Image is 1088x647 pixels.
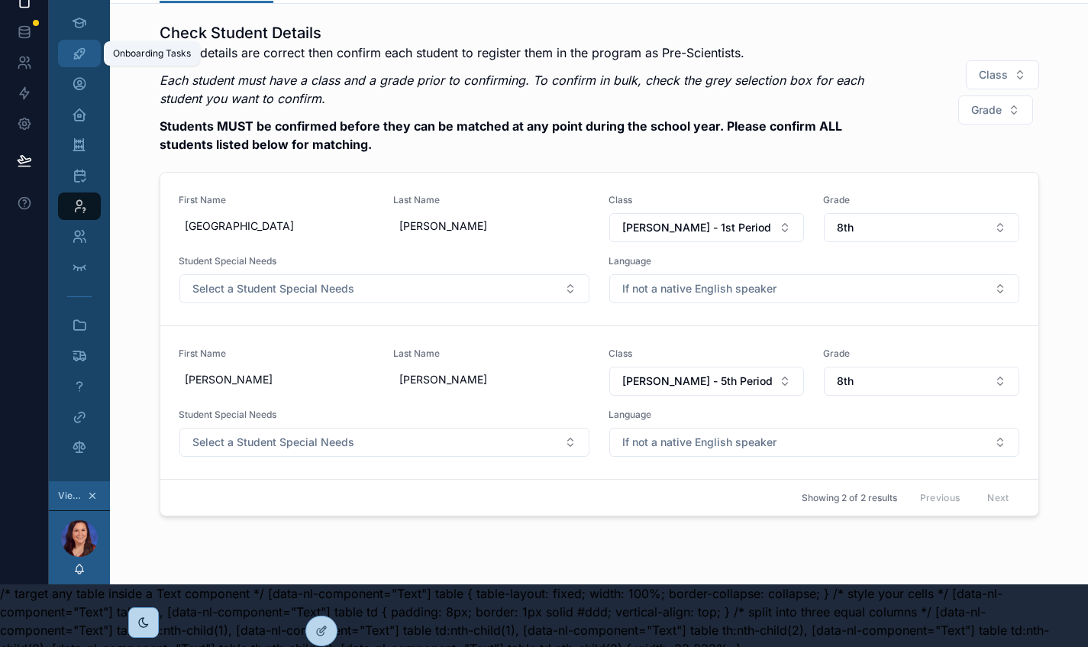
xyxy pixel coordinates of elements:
[609,274,1019,303] button: Select Button
[160,118,842,152] strong: Students MUST be confirmed before they can be matched at any point during the school year. Please...
[609,409,1020,421] span: Language
[823,348,1020,360] span: Grade
[609,348,806,360] span: Class
[622,374,773,389] span: [PERSON_NAME] - 5th Period
[802,492,897,504] span: Showing 2 of 2 results
[113,47,191,60] div: Onboarding Tasks
[958,95,1033,125] button: Select Button
[609,367,805,396] button: Select Button
[192,281,354,296] span: Select a Student Special Needs
[179,409,590,421] span: Student Special Needs
[179,194,376,206] span: First Name
[160,325,1038,479] a: First Name[PERSON_NAME]Last Name[PERSON_NAME]ClassSelect ButtonGradeSelect ButtonStudent Special ...
[837,220,854,235] span: 8th
[160,22,896,44] h1: Check Student Details
[609,428,1019,457] button: Select Button
[966,60,1039,89] button: Select Button
[971,102,1002,118] span: Grade
[179,274,589,303] button: Select Button
[399,372,584,387] span: [PERSON_NAME]
[179,348,376,360] span: First Name
[160,44,896,62] p: Check details are correct then confirm each student to register them in the program as Pre-Scient...
[979,67,1008,82] span: Class
[399,218,584,234] span: [PERSON_NAME]
[192,435,354,450] span: Select a Student Special Needs
[185,218,370,234] span: [GEOGRAPHIC_DATA]
[160,73,864,106] em: Each student must have a class and a grade prior to confirming. To confirm in bulk, check the gre...
[609,194,806,206] span: Class
[622,281,776,296] span: If not a native English speaker
[837,374,854,389] span: 8th
[622,220,771,235] span: [PERSON_NAME] - 1st Period
[179,428,589,457] button: Select Button
[393,348,590,360] span: Last Name
[609,213,805,242] button: Select Button
[58,490,84,502] span: Viewing as [PERSON_NAME]
[824,367,1019,396] button: Select Button
[179,255,590,267] span: Student Special Needs
[622,435,776,450] span: If not a native English speaker
[160,173,1038,325] a: First Name[GEOGRAPHIC_DATA]Last Name[PERSON_NAME]ClassSelect ButtonGradeSelect ButtonStudent Spec...
[823,194,1020,206] span: Grade
[185,372,370,387] span: [PERSON_NAME]
[393,194,590,206] span: Last Name
[824,213,1019,242] button: Select Button
[609,255,1020,267] span: Language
